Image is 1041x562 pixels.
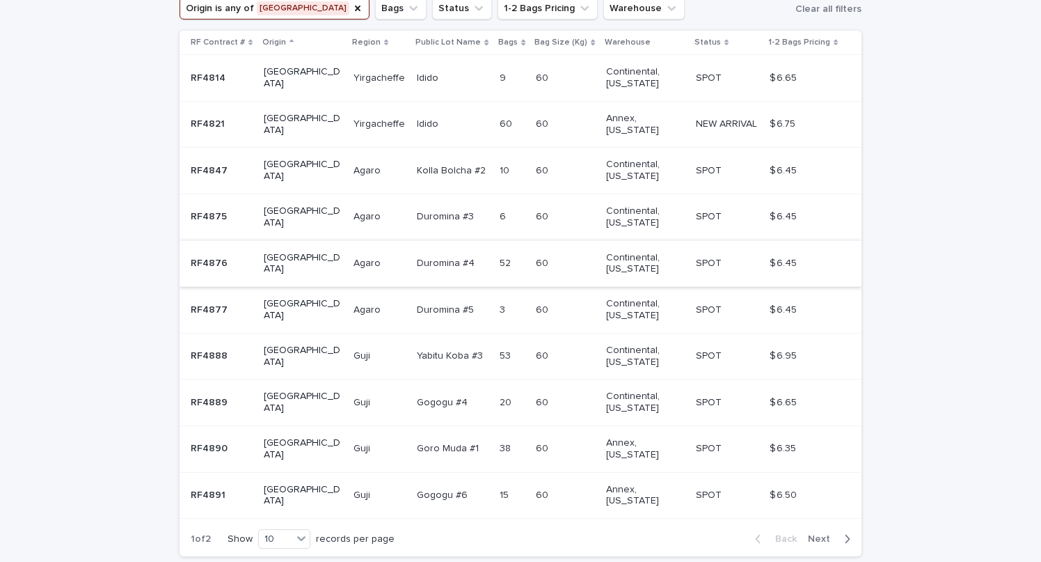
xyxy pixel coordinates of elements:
[417,162,488,177] p: Kolla Bolcha #2
[352,35,381,50] p: Region
[696,162,724,177] p: SPOT
[770,394,800,409] p: $ 6.65
[353,348,373,362] p: Guji
[353,116,408,130] p: Yirgacheffe
[353,208,383,223] p: Agaro
[770,116,798,130] p: $ 6.75
[696,440,724,455] p: SPOT
[191,394,230,409] p: RF4889
[417,116,441,130] p: Idido
[264,252,341,276] p: [GEOGRAPHIC_DATA]
[770,440,799,455] p: $ 6.35
[500,162,512,177] p: 10
[316,533,395,545] p: records per page
[744,533,802,545] button: Back
[259,532,292,547] div: 10
[180,287,861,334] tr: RF4877RF4877 [GEOGRAPHIC_DATA]AgaroAgaro Duromina #5Duromina #5 33 6060 Continental, [US_STATE] S...
[353,394,373,409] p: Guji
[500,440,514,455] p: 38
[180,148,861,194] tr: RF4847RF4847 [GEOGRAPHIC_DATA]AgaroAgaro Kolla Bolcha #2Kolla Bolcha #2 1010 6060 Continental, [U...
[353,255,383,270] p: Agaro
[696,487,724,501] p: SPOT
[767,534,797,544] span: Back
[191,162,230,177] p: RF4847
[264,113,341,136] p: [GEOGRAPHIC_DATA]
[180,472,861,519] tr: RF4891RF4891 [GEOGRAPHIC_DATA]GujiGuji Gogogu #6Gogogu #6 1515 6060 Annex, [US_STATE] SPOTSPOT $ ...
[191,35,245,50] p: RF Contract #
[500,116,515,130] p: 60
[536,394,551,409] p: 60
[191,70,228,84] p: RF4814
[353,162,383,177] p: Agaro
[500,255,514,270] p: 52
[417,348,486,362] p: Yabitu Koba #3
[770,302,800,316] p: $ 6.45
[417,255,477,270] p: Duromina #4
[500,487,511,501] p: 15
[417,302,477,316] p: Duromina #5
[264,66,341,90] p: [GEOGRAPHIC_DATA]
[262,35,286,50] p: Origin
[536,70,551,84] p: 60
[770,162,800,177] p: $ 6.45
[353,70,408,84] p: Yirgacheffe
[536,208,551,223] p: 60
[770,348,800,362] p: $ 6.95
[180,240,861,287] tr: RF4876RF4876 [GEOGRAPHIC_DATA]AgaroAgaro Duromina #4Duromina #4 5252 6060 Continental, [US_STATE]...
[353,440,373,455] p: Guji
[696,208,724,223] p: SPOT
[696,394,724,409] p: SPOT
[534,35,587,50] p: Bag Size (Kg)
[264,391,341,414] p: [GEOGRAPHIC_DATA]
[353,302,383,316] p: Agaro
[415,35,481,50] p: Public Lot Name
[500,70,509,84] p: 9
[770,487,800,501] p: $ 6.50
[696,70,724,84] p: SPOT
[191,208,230,223] p: RF4875
[191,302,230,316] p: RF4877
[417,208,477,223] p: Duromina #3
[770,70,800,84] p: $ 6.65
[417,440,482,455] p: Goro Muda #1
[536,440,551,455] p: 60
[770,208,800,223] p: $ 6.45
[191,116,228,130] p: RF4821
[180,101,861,148] tr: RF4821RF4821 [GEOGRAPHIC_DATA]YirgacheffeYirgacheffe IdidoIdido 6060 6060 Annex, [US_STATE] NEW A...
[500,348,514,362] p: 53
[498,35,518,50] p: Bags
[264,484,341,508] p: [GEOGRAPHIC_DATA]
[536,116,551,130] p: 60
[264,437,341,461] p: [GEOGRAPHIC_DATA]
[264,159,341,182] p: [GEOGRAPHIC_DATA]
[696,116,760,130] p: NEW ARRIVAL
[191,348,230,362] p: RF4888
[795,4,861,14] span: Clear all filters
[191,440,230,455] p: RF4890
[264,298,341,322] p: [GEOGRAPHIC_DATA]
[191,487,228,501] p: RF4891
[264,205,341,229] p: [GEOGRAPHIC_DATA]
[180,522,222,556] p: 1 of 2
[500,208,509,223] p: 6
[802,533,861,545] button: Next
[500,394,514,409] p: 20
[417,394,470,409] p: Gogogu #4
[536,348,551,362] p: 60
[228,533,253,545] p: Show
[417,487,470,501] p: Gogogu #6
[536,487,551,501] p: 60
[417,70,441,84] p: Idido
[696,255,724,270] p: SPOT
[694,35,721,50] p: Status
[696,302,724,316] p: SPOT
[180,194,861,240] tr: RF4875RF4875 [GEOGRAPHIC_DATA]AgaroAgaro Duromina #3Duromina #3 66 6060 Continental, [US_STATE] S...
[536,162,551,177] p: 60
[180,426,861,472] tr: RF4890RF4890 [GEOGRAPHIC_DATA]GujiGuji Goro Muda #1Goro Muda #1 3838 6060 Annex, [US_STATE] SPOTS...
[500,302,508,316] p: 3
[536,302,551,316] p: 60
[180,55,861,102] tr: RF4814RF4814 [GEOGRAPHIC_DATA]YirgacheffeYirgacheffe IdidoIdido 99 6060 Continental, [US_STATE] S...
[180,380,861,426] tr: RF4889RF4889 [GEOGRAPHIC_DATA]GujiGuji Gogogu #4Gogogu #4 2020 6060 Continental, [US_STATE] SPOTS...
[191,255,230,270] p: RF4876
[808,534,839,544] span: Next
